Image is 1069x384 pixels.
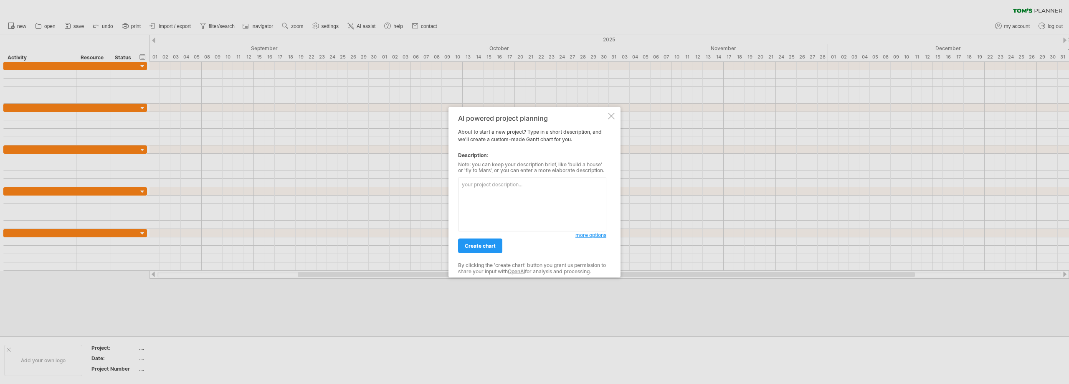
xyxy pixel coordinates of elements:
a: OpenAI [508,268,525,274]
div: AI powered project planning [458,114,606,122]
div: About to start a new project? Type in a short description, and we'll create a custom-made Gantt c... [458,114,606,270]
div: By clicking the 'create chart' button you grant us permission to share your input with for analys... [458,262,606,275]
a: create chart [458,239,502,253]
div: Note: you can keep your description brief, like 'build a house' or 'fly to Mars', or you can ente... [458,161,606,173]
span: create chart [465,243,496,249]
a: more options [575,231,606,239]
span: more options [575,232,606,238]
div: Description: [458,151,606,159]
